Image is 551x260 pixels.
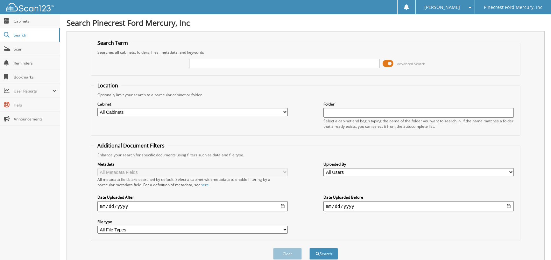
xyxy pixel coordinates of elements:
[323,101,514,107] label: Folder
[14,116,57,122] span: Announcements
[97,101,288,107] label: Cabinet
[309,248,338,260] button: Search
[94,50,517,55] div: Searches all cabinets, folders, files, metadata, and keywords
[14,60,57,66] span: Reminders
[484,5,542,9] span: Pinecrest Ford Mercury, Inc
[94,92,517,98] div: Optionally limit your search to a particular cabinet or folder
[323,161,514,167] label: Uploaded By
[94,82,121,89] legend: Location
[14,102,57,108] span: Help
[6,3,54,11] img: scan123-logo-white.svg
[97,161,288,167] label: Metadata
[97,177,288,188] div: All metadata fields are searched by default. Select a cabinet with metadata to enable filtering b...
[424,5,460,9] span: [PERSON_NAME]
[97,195,288,200] label: Date Uploaded After
[14,18,57,24] span: Cabinets
[67,17,545,28] h1: Search Pinecrest Ford Mercury, Inc
[94,152,517,158] div: Enhance your search for specific documents using filters such as date and file type.
[323,118,514,129] div: Select a cabinet and begin typing the name of the folder you want to search in. If the name match...
[14,46,57,52] span: Scan
[323,201,514,211] input: end
[201,182,209,188] a: here
[97,201,288,211] input: start
[14,74,57,80] span: Bookmarks
[397,61,425,66] span: Advanced Search
[14,88,52,94] span: User Reports
[94,142,168,149] legend: Additional Document Filters
[94,39,131,46] legend: Search Term
[14,32,56,38] span: Search
[97,219,288,224] label: File type
[273,248,302,260] button: Clear
[323,195,514,200] label: Date Uploaded Before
